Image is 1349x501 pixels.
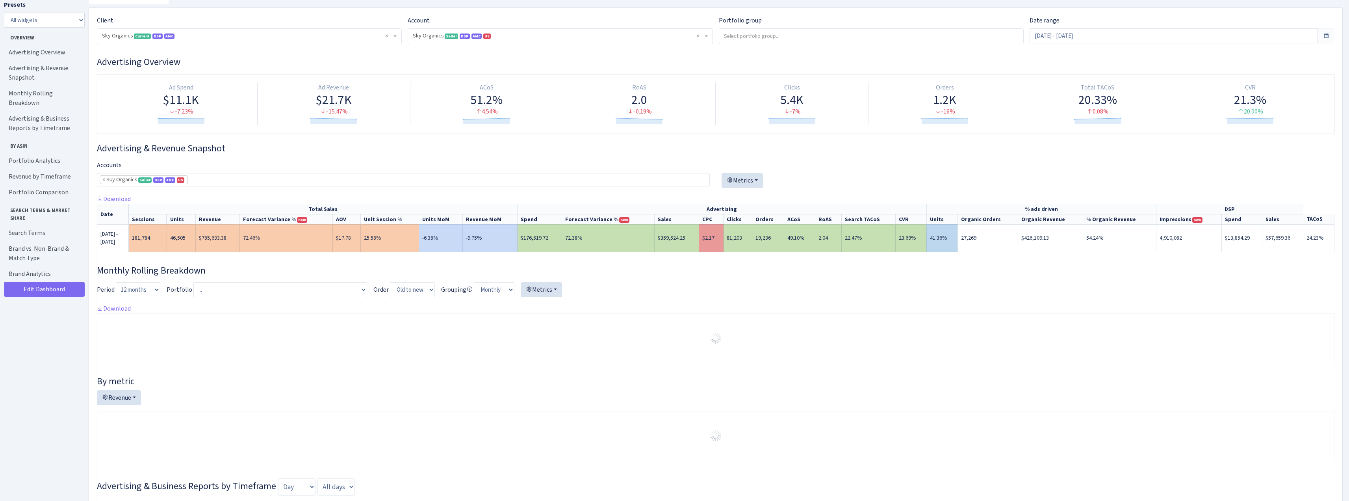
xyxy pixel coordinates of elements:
[518,224,562,252] td: $176,519.72
[97,285,115,294] label: Period
[97,265,1334,276] h3: Widget #38
[1024,107,1171,116] div: 0.08%
[4,266,83,282] a: Brand Analytics
[463,214,518,224] th: Revenue MoM
[471,34,482,39] span: AMC
[619,217,629,223] span: new
[97,56,1334,68] h3: Widget #1
[460,34,470,39] span: DSP
[108,83,254,92] div: Ad Spend
[414,107,560,116] div: 4.54%
[521,282,562,297] button: Metrics
[97,478,355,495] h3: Widget #6
[361,214,419,224] th: Unit Session %
[167,224,196,252] td: 46,505
[722,173,763,188] button: Metrics
[419,224,463,252] td: -6.38%
[373,285,389,294] label: Order
[719,83,865,92] div: Clicks
[333,214,361,224] th: AOV
[696,32,699,40] span: Remove all items
[4,111,83,136] a: Advertising & Business Reports by Timeframe
[752,224,784,252] td: 19,236
[97,224,129,252] td: [DATE] - [DATE]
[1083,214,1156,224] th: % Organic Revenue
[815,224,841,252] td: 2.04
[719,16,762,25] label: Portfolio group
[1156,224,1221,252] td: 4,910,082
[97,376,1334,387] h4: By metric
[129,204,518,214] th: Total Sales
[97,143,1334,154] h3: Widget #2
[784,214,815,224] th: ACoS
[784,224,815,252] td: 49.10%
[408,16,430,25] label: Account
[719,107,865,116] div: -7%
[724,214,752,224] th: Clicks
[709,332,722,345] img: Preloader
[1262,224,1303,252] td: $57,659.36
[1018,224,1083,252] td: $426,109.13
[518,204,927,214] th: Advertising
[562,224,655,252] td: 72.38%
[261,83,407,92] div: Ad Revenue
[566,83,713,92] div: RoAS
[97,16,113,25] label: Client
[957,224,1018,252] td: 27,269
[261,107,407,116] div: -15.47%
[518,214,562,224] th: Spend
[815,214,841,224] th: RoAS
[895,214,926,224] th: CVR
[1030,16,1060,25] label: Date range
[566,107,713,116] div: -0.19%
[926,224,957,252] td: 41.36%
[655,224,699,252] td: $359,524.25
[4,169,83,184] a: Revenue by Timeframe
[699,214,724,224] th: CPC
[4,31,82,41] span: Overview
[1024,83,1171,92] div: Total TACoS
[1024,92,1171,107] div: 20.33%
[562,214,655,224] th: Spend Forecast Variance %
[4,241,83,266] a: Brand vs. Non-Brand & Match Type
[152,34,163,39] span: DSP
[164,34,174,39] span: AMC
[1221,214,1262,224] th: Spend
[167,214,196,224] th: Units
[441,285,473,294] label: Grouping
[97,204,129,224] th: Date
[463,224,518,252] td: -9.75%
[134,34,151,39] span: Current
[1303,224,1334,252] td: 24.23%
[108,107,254,116] div: -7.23%
[1156,204,1303,214] th: DSP
[1156,214,1221,224] th: Impressions
[872,83,1018,92] div: Orders
[195,214,240,224] th: Revenue
[261,92,407,107] div: $21.7K
[97,390,141,405] button: Revenue
[4,86,83,111] a: Monthly Rolling Breakdown
[4,45,83,60] a: Advertising Overview
[102,176,105,184] span: ×
[699,224,724,252] td: $2.17
[97,160,122,170] label: Accounts
[414,83,560,92] div: ACoS
[100,175,188,184] li: Sky Organics <span class="badge badge-success">Seller</span><span class="badge badge-primary">DSP...
[165,177,175,183] span: AMC
[195,224,240,252] td: $785,633.38
[1221,224,1262,252] td: $13,854.29
[97,480,276,492] span: Advertising & Business Reports by Timeframe
[97,195,131,203] a: Download
[240,214,333,224] th: Revenue Forecast Variance %
[419,214,463,224] th: Units MoM
[138,177,152,183] span: Seller
[297,217,307,223] span: new
[1177,83,1323,92] div: CVR
[1192,217,1202,223] span: new
[129,224,167,252] td: 181,784
[926,204,1156,214] th: % ads driven
[719,92,865,107] div: 5.4K
[926,214,957,224] th: Units
[1177,92,1323,107] div: 21.3%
